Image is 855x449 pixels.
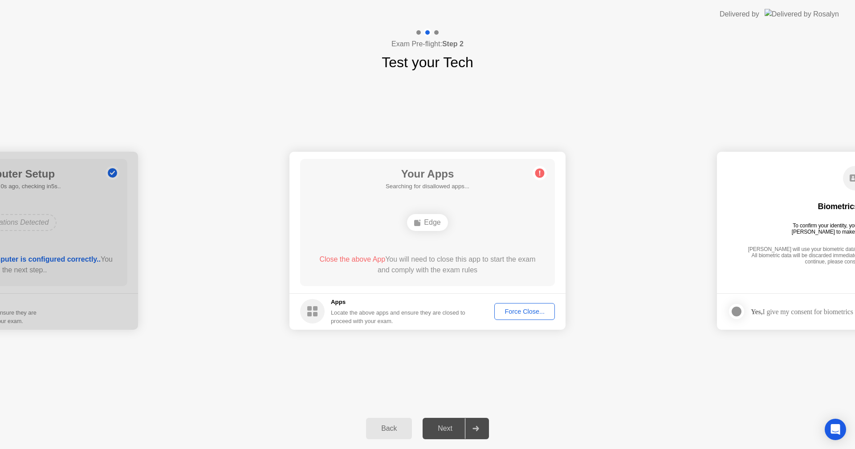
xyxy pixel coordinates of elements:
[331,298,466,307] h5: Apps
[386,182,469,191] h5: Searching for disallowed apps...
[720,9,759,20] div: Delivered by
[765,9,839,19] img: Delivered by Rosalyn
[382,52,473,73] h1: Test your Tech
[751,308,762,316] strong: Yes,
[494,303,555,320] button: Force Close...
[407,214,448,231] div: Edge
[425,425,465,433] div: Next
[313,254,542,275] div: You will need to close this app to start the exam and comply with the exam rules
[386,166,469,182] h1: Your Apps
[423,418,489,439] button: Next
[369,425,409,433] div: Back
[319,255,385,263] span: Close the above App
[366,418,412,439] button: Back
[391,39,464,49] h4: Exam Pre-flight:
[825,419,846,440] div: Open Intercom Messenger
[442,40,464,48] b: Step 2
[331,308,466,325] div: Locate the above apps and ensure they are closed to proceed with your exam.
[497,308,552,315] div: Force Close...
